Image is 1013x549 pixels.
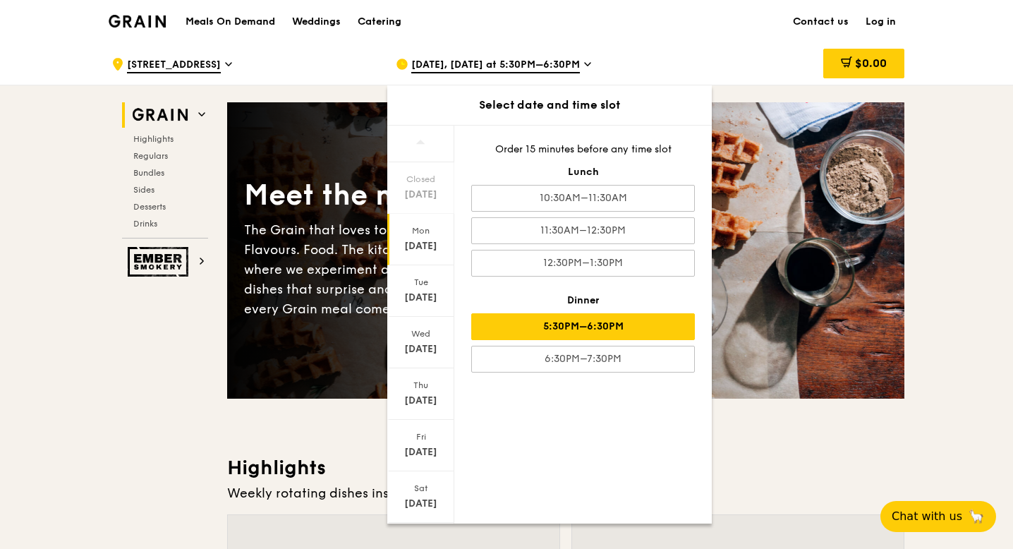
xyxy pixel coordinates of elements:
[389,497,452,511] div: [DATE]
[411,58,580,73] span: [DATE], [DATE] at 5:30PM–6:30PM
[127,58,221,73] span: [STREET_ADDRESS]
[471,217,695,244] div: 11:30AM–12:30PM
[968,508,985,525] span: 🦙
[349,1,410,43] a: Catering
[133,134,174,144] span: Highlights
[389,239,452,253] div: [DATE]
[471,313,695,340] div: 5:30PM–6:30PM
[133,202,166,212] span: Desserts
[133,151,168,161] span: Regulars
[389,277,452,288] div: Tue
[128,102,193,128] img: Grain web logo
[880,501,996,532] button: Chat with us🦙
[389,431,452,442] div: Fri
[292,1,341,43] div: Weddings
[389,328,452,339] div: Wed
[133,219,157,229] span: Drinks
[244,176,566,215] div: Meet the new Grain
[227,483,904,503] div: Weekly rotating dishes inspired by flavours from around the world.
[389,380,452,391] div: Thu
[471,294,695,308] div: Dinner
[389,174,452,185] div: Closed
[284,1,349,43] a: Weddings
[227,455,904,481] h3: Highlights
[128,247,193,277] img: Ember Smokery web logo
[855,56,887,70] span: $0.00
[389,483,452,494] div: Sat
[109,15,166,28] img: Grain
[471,346,695,373] div: 6:30PM–7:30PM
[471,165,695,179] div: Lunch
[389,188,452,202] div: [DATE]
[389,225,452,236] div: Mon
[389,342,452,356] div: [DATE]
[784,1,857,43] a: Contact us
[471,250,695,277] div: 12:30PM–1:30PM
[133,168,164,178] span: Bundles
[471,185,695,212] div: 10:30AM–11:30AM
[133,185,154,195] span: Sides
[857,1,904,43] a: Log in
[358,1,401,43] div: Catering
[244,220,566,319] div: The Grain that loves to play. With ingredients. Flavours. Food. The kitchen is our happy place, w...
[387,97,712,114] div: Select date and time slot
[892,508,962,525] span: Chat with us
[471,143,695,157] div: Order 15 minutes before any time slot
[389,291,452,305] div: [DATE]
[389,445,452,459] div: [DATE]
[389,394,452,408] div: [DATE]
[186,15,275,29] h1: Meals On Demand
